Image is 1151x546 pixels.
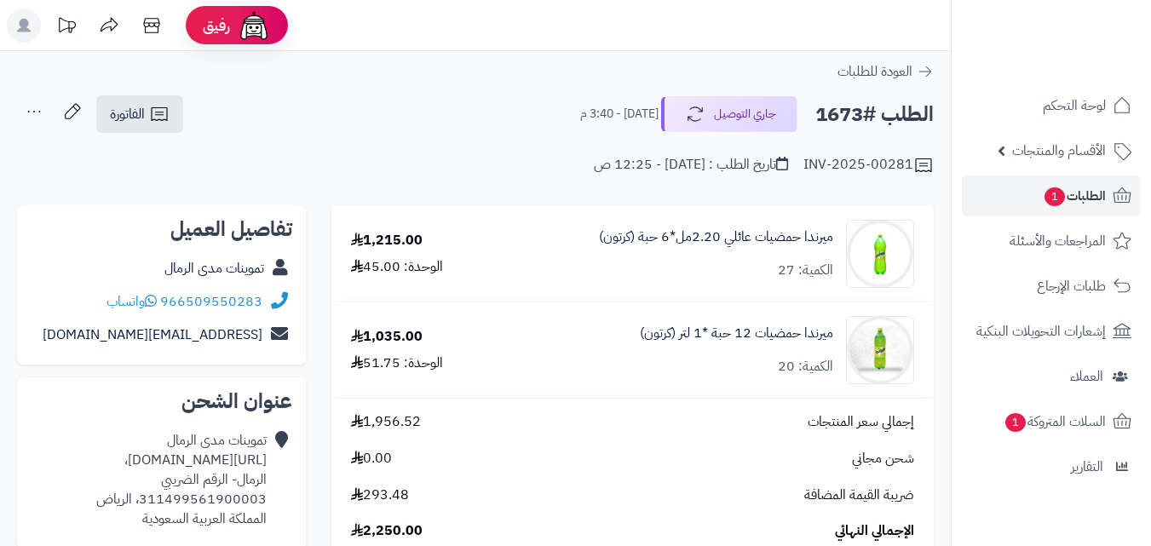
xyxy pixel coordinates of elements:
[837,61,934,82] a: العودة للطلبات
[976,319,1106,343] span: إشعارات التحويلات البنكية
[804,486,914,505] span: ضريبة القيمة المضافة
[31,219,292,239] h2: تفاصيل العميل
[962,175,1141,216] a: الطلبات1
[962,266,1141,307] a: طلبات الإرجاع
[31,431,267,528] div: تموينات مدى الرمال [URL][DOMAIN_NAME]، الرمال- الرقم الضريبي 311499561900003، الرياض المملكة العر...
[1035,30,1135,66] img: logo-2.png
[203,15,230,36] span: رفيق
[599,227,833,247] a: ميرندا حمضيات عائلي 2.20مل*6 حبة (كرتون)
[160,291,262,312] a: 966509550283
[815,97,934,132] h2: الطلب #1673
[835,521,914,541] span: الإجمالي النهائي
[351,353,443,373] div: الوحدة: 51.75
[852,449,914,468] span: شحن مجاني
[106,291,157,312] a: واتساب
[1043,184,1106,208] span: الطلبات
[847,316,913,384] img: 1747566256-XP8G23evkchGmxKUr8YaGb2gsq2hZno4-90x90.jpg
[962,85,1141,126] a: لوحة التحكم
[837,61,912,82] span: العودة للطلبات
[351,486,409,505] span: 293.48
[1071,455,1103,479] span: التقارير
[1004,412,1027,432] span: 1
[962,221,1141,262] a: المراجعات والأسئلة
[237,9,271,43] img: ai-face.png
[594,155,788,175] div: تاريخ الطلب : [DATE] - 12:25 ص
[778,357,833,376] div: الكمية: 20
[351,449,392,468] span: 0.00
[1004,410,1106,434] span: السلات المتروكة
[640,324,833,343] a: ميرندا حمضيات 12 حبة *1 لتر (كرتون)
[962,311,1141,352] a: إشعارات التحويلات البنكية
[164,258,264,279] a: تموينات مدى الرمال
[1070,365,1103,388] span: العملاء
[96,95,183,133] a: الفاتورة
[1010,229,1106,253] span: المراجعات والأسئلة
[45,9,88,47] a: تحديثات المنصة
[778,261,833,280] div: الكمية: 27
[43,325,262,345] a: [EMAIL_ADDRESS][DOMAIN_NAME]
[1044,187,1066,206] span: 1
[351,412,421,432] span: 1,956.52
[962,356,1141,397] a: العملاء
[110,104,145,124] span: الفاتورة
[661,96,797,132] button: جاري التوصيل
[580,106,659,123] small: [DATE] - 3:40 م
[351,521,423,541] span: 2,250.00
[1037,274,1106,298] span: طلبات الإرجاع
[1012,139,1106,163] span: الأقسام والمنتجات
[351,327,423,347] div: 1,035.00
[808,412,914,432] span: إجمالي سعر المنتجات
[847,220,913,288] img: 1747544486-c60db756-6ee7-44b0-a7d4-ec449800-90x90.jpg
[962,401,1141,442] a: السلات المتروكة1
[351,231,423,250] div: 1,215.00
[962,446,1141,487] a: التقارير
[31,391,292,411] h2: عنوان الشحن
[803,155,934,175] div: INV-2025-00281
[1043,94,1106,118] span: لوحة التحكم
[351,257,443,277] div: الوحدة: 45.00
